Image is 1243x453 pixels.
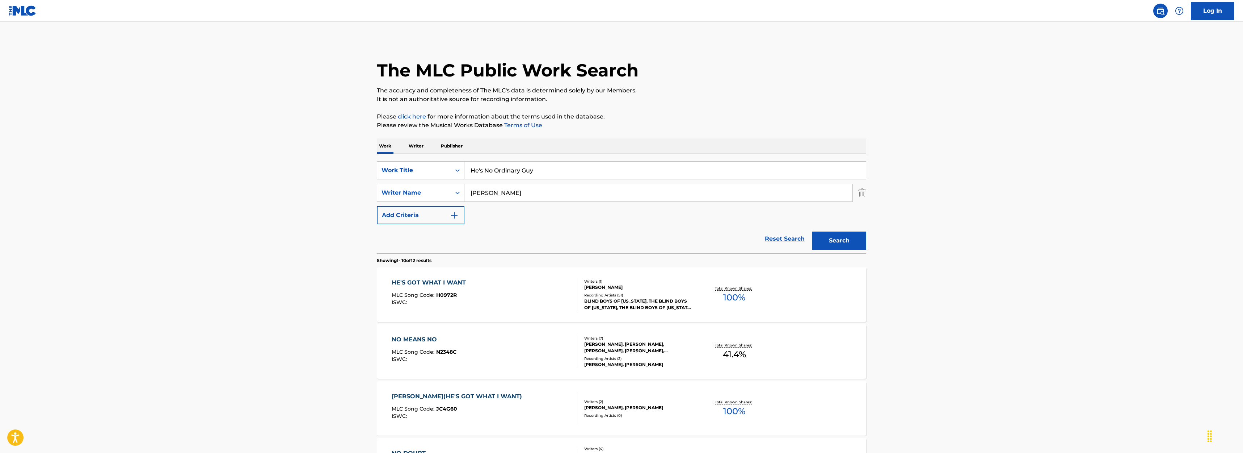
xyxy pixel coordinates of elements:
span: ISWC : [392,299,409,306]
p: The accuracy and completeness of The MLC's data is determined solely by our Members. [377,86,866,95]
span: ISWC : [392,356,409,362]
img: 9d2ae6d4665cec9f34b9.svg [450,211,459,220]
div: Writers ( 1 ) [584,279,694,284]
p: Work [377,138,393,154]
a: Log In [1191,2,1234,20]
p: Please for more information about the terms used in the database. [377,112,866,121]
p: Writer [406,138,426,154]
p: Please review the Musical Works Database [377,121,866,130]
p: It is not an authoritative source for recording information. [377,95,866,104]
a: Public Search [1153,4,1168,18]
iframe: Chat Widget [1207,418,1243,453]
form: Search Form [377,161,866,253]
div: Recording Artists ( 2 ) [584,356,694,361]
div: Writer Name [382,188,447,197]
div: [PERSON_NAME], [PERSON_NAME] [584,361,694,368]
a: Reset Search [761,231,808,247]
div: [PERSON_NAME] [584,284,694,291]
a: NO MEANS NOMLC Song Code:N2348CISWC:Writers (7)[PERSON_NAME], [PERSON_NAME], [PERSON_NAME], [PERS... [377,324,866,379]
div: Help [1172,4,1187,18]
h1: The MLC Public Work Search [377,59,639,81]
img: search [1156,7,1165,15]
p: Total Known Shares: [715,399,754,405]
div: [PERSON_NAME](HE'S GOT WHAT I WANT) [392,392,526,401]
img: MLC Logo [9,5,37,16]
a: click here [398,113,426,120]
span: MLC Song Code : [392,406,436,412]
a: Terms of Use [503,122,542,129]
img: help [1175,7,1184,15]
div: Work Title [382,166,447,175]
p: Total Known Shares: [715,342,754,348]
div: BLIND BOYS OF [US_STATE], THE BLIND BOYS OF [US_STATE], THE BLIND BOYS OF [US_STATE], THE BLIND B... [584,298,694,311]
div: HE'S GOT WHAT I WANT [392,278,469,287]
span: H0972R [436,292,457,298]
span: JC4G60 [436,406,457,412]
div: Recording Artists ( 51 ) [584,292,694,298]
img: Delete Criterion [858,184,866,202]
button: Add Criteria [377,206,464,224]
span: 100 % [723,291,745,304]
span: MLC Song Code : [392,349,436,355]
div: NO MEANS NO [392,335,456,344]
p: Showing 1 - 10 of 12 results [377,257,431,264]
p: Total Known Shares: [715,286,754,291]
span: 100 % [723,405,745,418]
span: N2348C [436,349,456,355]
div: Recording Artists ( 0 ) [584,413,694,418]
span: 41.4 % [723,348,746,361]
span: ISWC : [392,413,409,419]
div: Writers ( 2 ) [584,399,694,404]
a: HE'S GOT WHAT I WANTMLC Song Code:H0972RISWC:Writers (1)[PERSON_NAME]Recording Artists (51)BLIND ... [377,267,866,322]
span: MLC Song Code : [392,292,436,298]
a: [PERSON_NAME](HE'S GOT WHAT I WANT)MLC Song Code:JC4G60ISWC:Writers (2)[PERSON_NAME], [PERSON_NAM... [377,381,866,436]
div: Writers ( 7 ) [584,336,694,341]
div: [PERSON_NAME], [PERSON_NAME] [584,404,694,411]
div: Drag [1204,425,1215,447]
p: Publisher [439,138,465,154]
div: [PERSON_NAME], [PERSON_NAME], [PERSON_NAME], [PERSON_NAME], [PERSON_NAME], [PERSON_NAME], [PERSON... [584,341,694,354]
button: Search [812,232,866,250]
div: Writers ( 4 ) [584,446,694,452]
